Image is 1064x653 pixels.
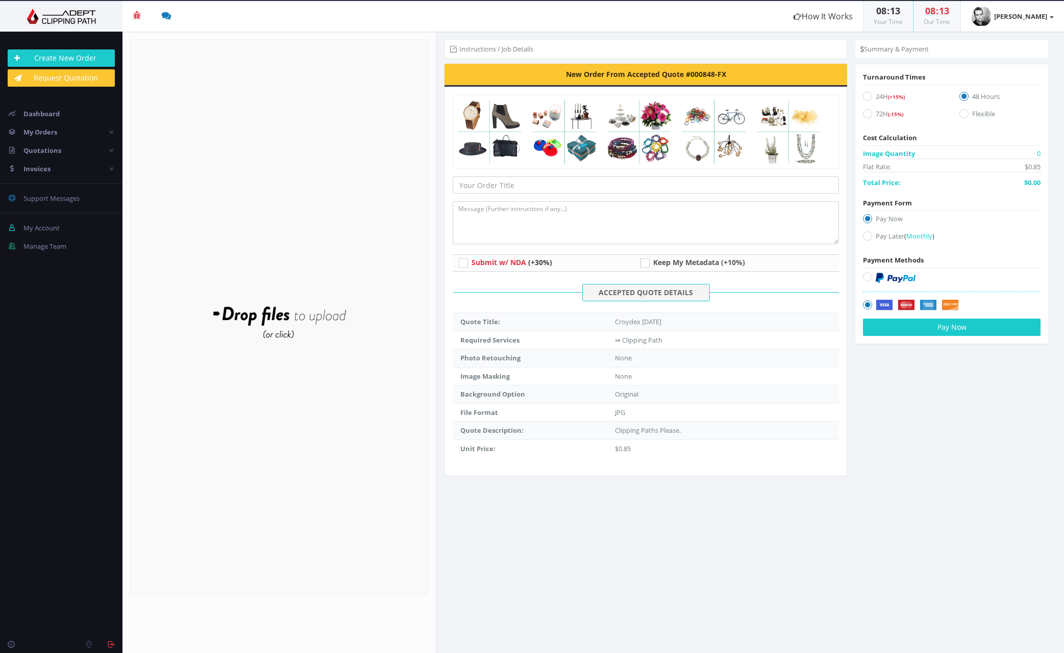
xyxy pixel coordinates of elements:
[8,49,115,67] a: Create New Order
[939,5,949,17] span: 13
[863,91,944,105] label: 24H
[1037,148,1041,159] span: 0
[460,426,524,435] strong: Quote Description:
[460,317,500,326] strong: Quote Title:
[888,111,903,118] span: (-15%)
[863,148,915,159] span: Image Quantity
[959,109,1041,122] label: Flexible
[607,331,839,349] td: ⇛ Clipping Path
[23,194,80,203] span: Support Messages
[23,109,60,118] span: Dashboard
[888,92,905,101] a: (+15%)
[876,273,915,283] img: PayPal
[607,367,839,385] td: None
[607,349,839,368] td: None
[23,223,60,232] span: My Account
[23,242,66,251] span: Manage Team
[607,385,839,404] td: Original
[8,9,115,24] img: Adept Graphics
[460,408,498,417] strong: File Format
[460,353,521,362] strong: Photo Retouching
[1025,162,1041,172] span: $0.85
[460,335,519,345] strong: Required Services
[863,231,1041,245] label: Pay Later
[453,176,839,194] input: Your Order Title
[863,72,925,82] span: Turnaround Times
[874,17,903,26] small: Your Time
[23,127,57,137] span: My Orders
[904,231,934,241] a: (Monthly)
[935,5,939,17] span: :
[959,91,1041,105] label: 48 Hours
[863,177,901,188] span: Total Price:
[888,109,903,118] a: (-15%)
[961,1,1064,32] a: [PERSON_NAME]
[876,300,959,311] img: Securely by Stripe
[783,1,863,32] a: How It Works
[607,313,839,331] td: Croydex [DATE]
[994,12,1047,21] strong: [PERSON_NAME]
[528,257,552,267] span: (+30%)
[460,372,510,381] strong: Image Masking
[472,257,526,267] span: Submit w/ NDA
[23,164,51,173] span: Invoices
[460,389,525,399] strong: Background Option
[863,198,912,207] span: Payment Form
[924,17,950,26] small: Our Time
[472,257,552,267] a: Submit w/ NDA (+30%)
[863,214,1041,227] label: Pay Now
[444,64,847,87] div: New Order From Accepted Quote #000848-FX
[607,403,839,422] td: JPG
[1024,177,1041,188] span: $0.00
[8,69,115,87] a: Request Quotation
[888,93,905,100] span: (+15%)
[582,284,710,301] span: ACCEPTED QUOTE DETAILS
[607,439,839,457] td: $0.85
[876,5,886,17] span: 08
[863,255,924,265] span: Payment Methods
[460,444,496,453] strong: Unit Price:
[607,422,839,440] td: Clipping Paths Please.
[860,44,929,54] li: Summary & Payment
[886,5,890,17] span: :
[863,133,917,142] span: Cost Calculation
[863,162,891,172] span: Flat Rate:
[925,5,935,17] span: 08
[906,231,932,241] span: Monthly
[653,257,745,267] span: Keep My Metadata (+10%)
[23,146,61,155] span: Quotations
[971,6,992,27] img: 2ab0aa9f717f72c660226de08b2b9f5c
[450,44,533,54] li: Instructions / Job Details
[863,109,944,122] label: 72H
[890,5,900,17] span: 13
[863,319,1041,336] button: Pay Now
